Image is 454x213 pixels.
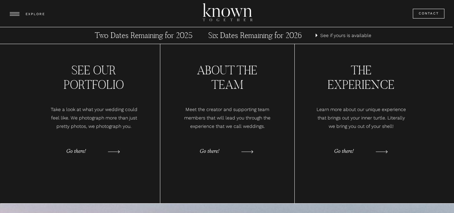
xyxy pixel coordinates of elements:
h2: THE EXPERIENCE [317,63,406,91]
a: See if yours is available [320,31,373,40]
h3: Meet the creator and supporting team members that will lead you through the experience that we ca... [182,105,273,136]
h3: Learn more about our unique experience that brings out your inner turtle. Literally we bring you ... [316,105,407,136]
a: Go there! [66,147,100,157]
h3: Take a look at what your wedding could feel like. We photograph more than just pretty photos, we ... [49,105,139,136]
a: Two Dates Remaining for 2025 [81,31,206,41]
h2: SEE OUR PORTFOLIO [48,63,140,91]
h2: ABOUT THE TEAM [181,63,274,91]
a: Go there! [334,147,368,157]
h3: EXPLORE [26,11,46,17]
a: Go there! [200,147,233,157]
a: Contact [419,10,440,17]
a: Six Dates Remaining for 2026 [193,31,318,41]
